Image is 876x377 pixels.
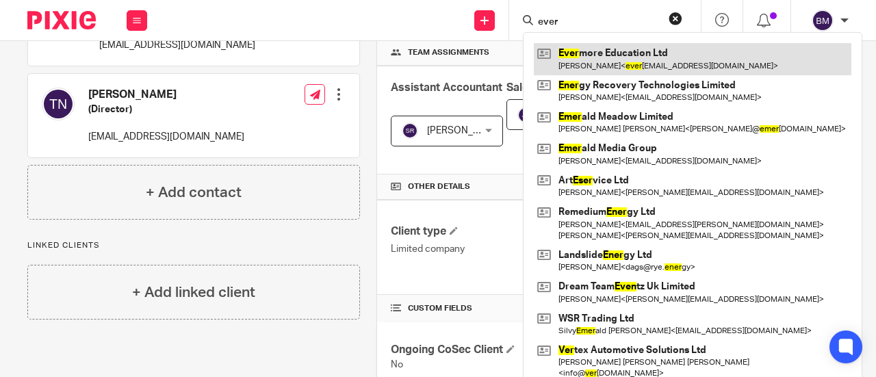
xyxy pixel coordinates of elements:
[391,82,502,93] span: Assistant Accountant
[391,360,403,369] span: No
[132,282,255,303] h4: + Add linked client
[391,224,613,239] h4: Client type
[408,181,470,192] span: Other details
[391,303,613,314] h4: CUSTOM FIELDS
[408,47,489,58] span: Team assignments
[146,182,242,203] h4: + Add contact
[812,10,834,31] img: svg%3E
[88,130,244,144] p: [EMAIL_ADDRESS][DOMAIN_NAME]
[42,88,75,120] img: svg%3E
[427,126,502,135] span: [PERSON_NAME]
[391,343,613,357] h4: Ongoing CoSec Client
[99,38,255,52] p: [EMAIL_ADDRESS][DOMAIN_NAME]
[27,240,360,251] p: Linked clients
[537,16,660,29] input: Search
[517,107,534,123] img: svg%3E
[88,103,244,116] h5: (Director)
[506,82,574,93] span: Sales Person
[88,88,244,102] h4: [PERSON_NAME]
[391,242,613,256] p: Limited company
[27,11,96,29] img: Pixie
[402,122,418,139] img: svg%3E
[669,12,682,25] button: Clear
